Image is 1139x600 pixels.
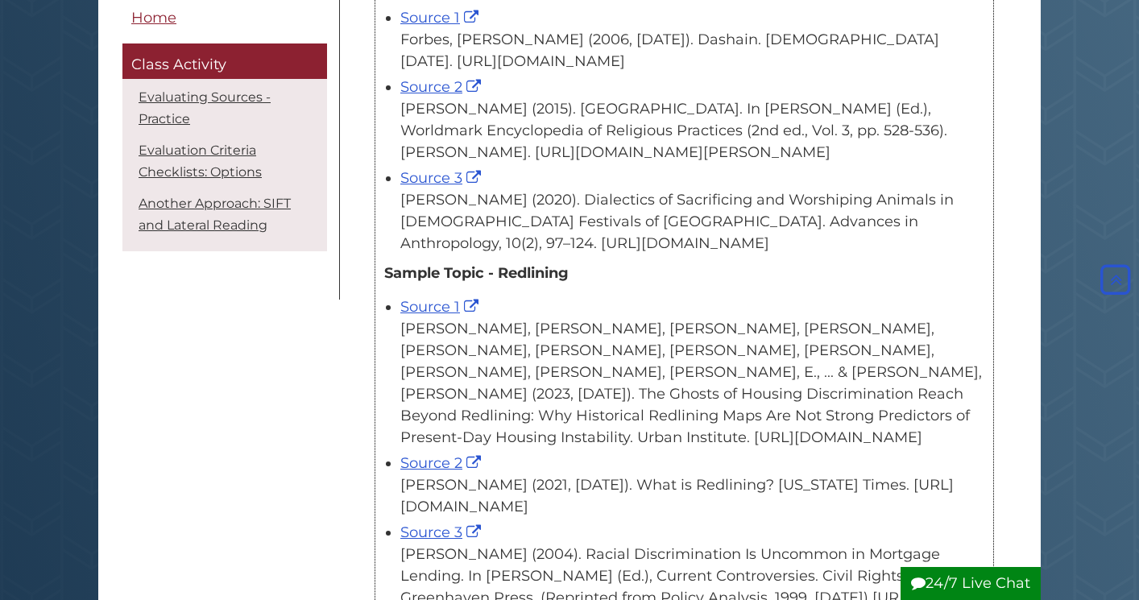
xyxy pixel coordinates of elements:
a: Back to Top [1096,271,1135,288]
a: Source 1 [400,9,483,27]
a: Another Approach: SIFT and Lateral Reading [139,196,291,233]
div: [PERSON_NAME], [PERSON_NAME], [PERSON_NAME], [PERSON_NAME], [PERSON_NAME], [PERSON_NAME], [PERSON... [400,318,984,449]
strong: Sample Topic - Redlining [384,264,569,282]
div: [PERSON_NAME] (2020). Dialectics of Sacrificing and Worshiping Animals in [DEMOGRAPHIC_DATA] Fest... [400,189,984,254]
a: Evaluating Sources - Practice [139,89,271,126]
a: Class Activity [122,44,327,80]
button: 24/7 Live Chat [901,567,1041,600]
a: Source 3 [400,523,485,541]
a: Evaluation Criteria Checklists: Options [139,143,262,180]
div: Forbes, [PERSON_NAME] (2006, [DATE]). Dashain. [DEMOGRAPHIC_DATA] [DATE]. [URL][DOMAIN_NAME] [400,29,984,72]
div: [PERSON_NAME] (2015). [GEOGRAPHIC_DATA]. In [PERSON_NAME] (Ed.), Worldmark Encyclopedia of Religi... [400,98,984,163]
span: Home [131,9,176,27]
div: [PERSON_NAME] (2021, [DATE]). What is Redlining? [US_STATE] Times. [URL][DOMAIN_NAME] [400,474,984,518]
a: Source 1 [400,298,483,316]
a: Source 2 [400,78,485,96]
span: Class Activity [131,56,226,74]
a: Source 3 [400,169,485,187]
a: Source 2 [400,454,485,472]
